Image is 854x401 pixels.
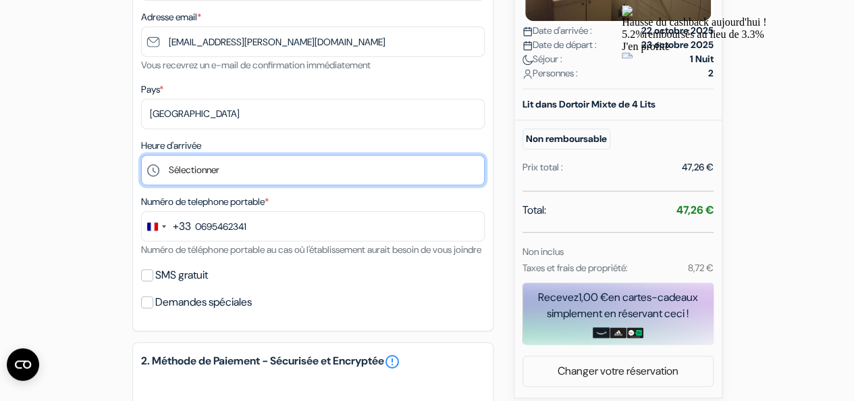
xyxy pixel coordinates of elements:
[384,354,400,370] a: error_outline
[523,98,656,110] b: Lit dans Dortoir Mixte de 4 Lits
[523,26,533,37] img: calendar.svg
[173,218,191,235] div: +33
[523,24,592,38] span: Date d'arrivée :
[141,211,485,241] input: 6 12 34 56 78
[141,139,201,153] label: Heure d'arrivée
[523,202,546,218] span: Total:
[5,53,16,64] img: close.png
[523,41,533,51] img: calendar.svg
[141,82,163,97] label: Pays
[141,59,371,71] small: Vous recevrez un e-mail de confirmation immédiatement
[523,358,713,384] a: Changer votre réservation
[626,327,643,338] img: uber-uber-eats-card.png
[708,66,714,80] strong: 2
[5,41,227,53] div: J'en profite
[155,293,252,312] label: Demandes spéciales
[610,327,626,338] img: adidas-card.png
[141,10,201,24] label: Adresse email
[523,69,533,79] img: user_icon.svg
[523,289,714,322] div: Recevez en cartes-cadeaux simplement en réservant ceci !
[5,16,227,28] div: Hausse du cashback aujourd'hui !
[676,203,714,217] strong: 47,26 €
[141,354,485,370] h5: 2. Méthode de Paiement - Sécurisée et Encryptée
[142,212,191,241] button: Change country, selected France (+33)
[155,266,208,285] label: SMS gratuit
[523,38,597,52] span: Date de départ :
[141,26,485,57] input: Entrer adresse e-mail
[5,28,227,41] div: remboursés au lieu de 3.3%
[523,66,578,80] span: Personnes :
[579,290,608,304] span: 1,00 €
[682,160,714,174] div: 47,26 €
[687,262,713,274] small: 8,72 €
[5,5,16,16] img: large-icon256.png
[523,245,564,258] small: Non inclus
[690,52,714,66] strong: 1 Nuit
[593,327,610,338] img: amazon-card-no-text.png
[523,52,562,66] span: Séjour :
[141,195,269,209] label: Numéro de telephone portable
[523,128,610,149] small: Non remboursable
[141,243,481,256] small: Numéro de téléphone portable au cas où l'établissement aurait besoin de vous joindre
[7,348,39,381] button: Ouvrir le widget CMP
[523,262,628,274] small: Taxes et frais de propriété:
[523,160,563,174] div: Prix total :
[5,28,28,40] span: 5.2%
[523,55,533,65] img: moon.svg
